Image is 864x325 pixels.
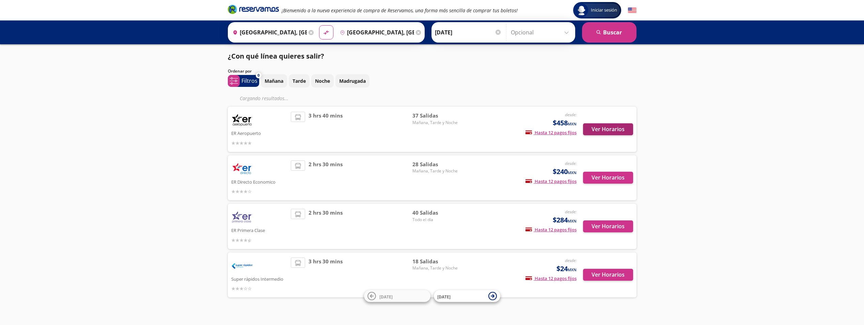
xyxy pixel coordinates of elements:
[335,74,370,88] button: Madrugada
[525,275,577,281] span: Hasta 12 pagos fijos
[435,24,502,41] input: Elegir Fecha
[583,269,633,281] button: Ver Horarios
[437,294,451,299] span: [DATE]
[568,267,577,272] small: MXN
[231,160,253,177] img: ER Directo Economico
[412,168,460,174] span: Mañana, Tarde y Noche
[628,6,637,15] button: English
[231,226,288,234] p: ER Primera Clase
[412,120,460,126] span: Mañana, Tarde y Noche
[556,264,577,274] span: $24
[293,77,306,84] p: Tarde
[228,68,252,74] p: Ordenar por
[315,77,330,84] p: Noche
[228,4,279,14] i: Brand Logo
[412,217,460,223] span: Todo el día
[241,77,257,85] p: Filtros
[228,4,279,16] a: Brand Logo
[568,218,577,223] small: MXN
[289,74,310,88] button: Tarde
[261,74,287,88] button: Mañana
[525,227,577,233] span: Hasta 12 pagos fijos
[553,215,577,225] span: $284
[230,24,307,41] input: Buscar Origen
[228,75,259,87] button: 0Filtros
[309,112,343,147] span: 3 hrs 40 mins
[553,167,577,177] span: $240
[231,258,253,275] img: Super rápidos Intermedio
[568,170,577,175] small: MXN
[364,290,430,302] button: [DATE]
[231,275,288,283] p: Super rápidos Intermedio
[588,7,620,14] span: Iniciar sesión
[309,258,343,293] span: 3 hrs 30 mins
[231,129,288,137] p: ER Aeropuerto
[231,209,253,226] img: ER Primera Clase
[434,290,500,302] button: [DATE]
[525,129,577,136] span: Hasta 12 pagos fijos
[257,73,260,78] span: 0
[582,22,637,43] button: Buscar
[553,118,577,128] span: $458
[583,220,633,232] button: Ver Horarios
[565,112,577,118] em: desde:
[568,121,577,126] small: MXN
[565,209,577,215] em: desde:
[309,209,343,244] span: 2 hrs 30 mins
[583,172,633,184] button: Ver Horarios
[265,77,283,84] p: Mañana
[565,258,577,263] em: desde:
[337,24,414,41] input: Buscar Destino
[412,265,460,271] span: Mañana, Tarde y Noche
[228,51,324,61] p: ¿Con qué línea quieres salir?
[231,112,253,129] img: ER Aeropuerto
[412,209,460,217] span: 40 Salidas
[412,112,460,120] span: 37 Salidas
[311,74,334,88] button: Noche
[565,160,577,166] em: desde:
[309,160,343,196] span: 2 hrs 30 mins
[412,258,460,265] span: 18 Salidas
[282,7,518,14] em: ¡Bienvenido a la nueva experiencia de compra de Reservamos, una forma más sencilla de comprar tus...
[511,24,572,41] input: Opcional
[240,95,288,102] em: Cargando resultados ...
[379,294,393,299] span: [DATE]
[339,77,366,84] p: Madrugada
[412,160,460,168] span: 28 Salidas
[583,123,633,135] button: Ver Horarios
[525,178,577,184] span: Hasta 12 pagos fijos
[231,177,288,186] p: ER Directo Economico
